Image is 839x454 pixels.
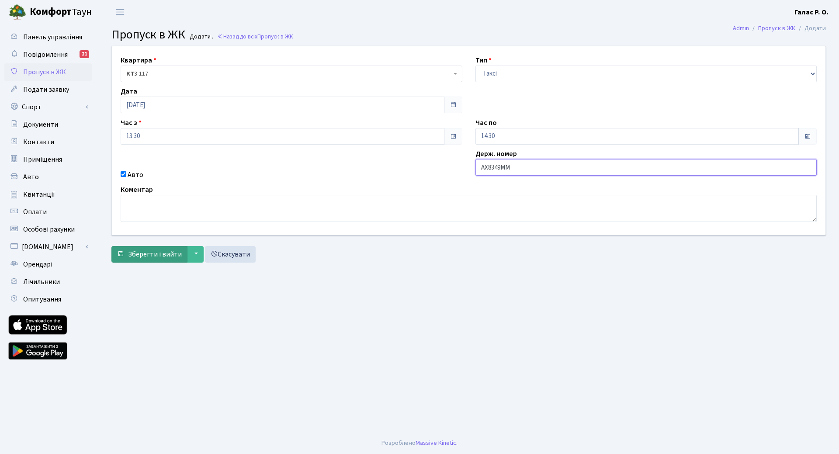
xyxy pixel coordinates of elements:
span: <b>КТ</b>&nbsp;&nbsp;&nbsp;&nbsp;3-117 [121,66,462,82]
a: Пропуск в ЖК [758,24,795,33]
span: Подати заявку [23,85,69,94]
label: Час з [121,118,142,128]
span: Зберегти і вийти [128,250,182,259]
a: Галас Р. О. [794,7,829,17]
span: Панель управління [23,32,82,42]
a: Особові рахунки [4,221,92,238]
span: Таун [30,5,92,20]
span: Особові рахунки [23,225,75,234]
a: Скасувати [205,246,256,263]
label: Дата [121,86,137,97]
a: Контакти [4,133,92,151]
label: Авто [128,170,143,180]
span: Авто [23,172,39,182]
div: 21 [80,50,89,58]
img: logo.png [9,3,26,21]
span: Приміщення [23,155,62,164]
input: AA0001AA [475,159,817,176]
a: Назад до всіхПропуск в ЖК [217,32,293,41]
a: Приміщення [4,151,92,168]
label: Коментар [121,184,153,195]
span: Квитанції [23,190,55,199]
a: Admin [733,24,749,33]
button: Переключити навігацію [109,5,131,19]
div: Розроблено . [381,438,458,448]
label: Тип [475,55,492,66]
a: Панель управління [4,28,92,46]
span: Оплати [23,207,47,217]
span: Документи [23,120,58,129]
a: Орендарі [4,256,92,273]
li: Додати [795,24,826,33]
a: Спорт [4,98,92,116]
label: Час по [475,118,497,128]
label: Держ. номер [475,149,517,159]
a: Оплати [4,203,92,221]
a: Пропуск в ЖК [4,63,92,81]
span: Пропуск в ЖК [257,32,293,41]
span: Контакти [23,137,54,147]
small: Додати . [188,33,213,41]
span: Орендарі [23,260,52,269]
b: Комфорт [30,5,72,19]
span: Лічильники [23,277,60,287]
span: Опитування [23,295,61,304]
a: Опитування [4,291,92,308]
a: Massive Kinetic [416,438,456,447]
span: Пропуск в ЖК [23,67,66,77]
label: Квартира [121,55,156,66]
nav: breadcrumb [720,19,839,38]
a: Лічильники [4,273,92,291]
a: Квитанції [4,186,92,203]
a: [DOMAIN_NAME] [4,238,92,256]
span: Пропуск в ЖК [111,26,185,43]
span: Повідомлення [23,50,68,59]
a: Авто [4,168,92,186]
span: <b>КТ</b>&nbsp;&nbsp;&nbsp;&nbsp;3-117 [126,69,451,78]
a: Подати заявку [4,81,92,98]
b: КТ [126,69,134,78]
a: Документи [4,116,92,133]
button: Зберегти і вийти [111,246,187,263]
a: Повідомлення21 [4,46,92,63]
